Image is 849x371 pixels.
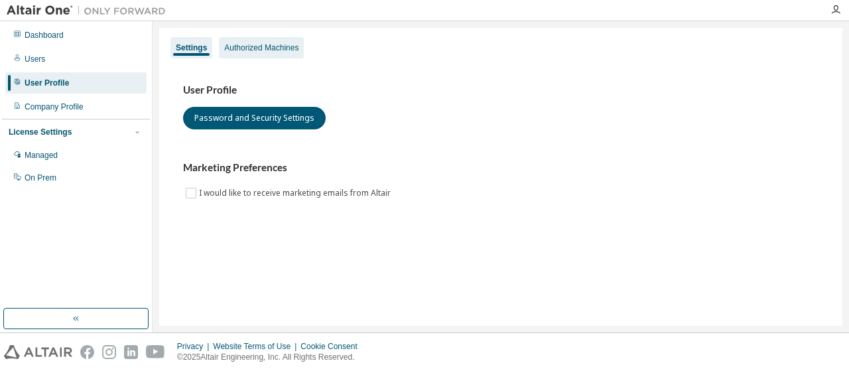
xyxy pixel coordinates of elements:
p: © 2025 Altair Engineering, Inc. All Rights Reserved. [177,352,365,363]
div: On Prem [25,173,56,183]
img: Altair One [7,4,172,17]
div: Managed [25,150,58,161]
img: linkedin.svg [124,345,138,359]
img: facebook.svg [80,345,94,359]
div: User Profile [25,78,69,88]
h3: Marketing Preferences [183,161,818,175]
div: Authorized Machines [224,42,298,53]
div: Company Profile [25,102,84,112]
div: Cookie Consent [300,341,365,352]
div: Users [25,54,45,64]
img: instagram.svg [102,345,116,359]
button: Password and Security Settings [183,107,326,129]
div: Dashboard [25,30,64,40]
img: altair_logo.svg [4,345,72,359]
h3: User Profile [183,84,818,97]
div: License Settings [9,127,72,137]
div: Privacy [177,341,213,352]
div: Website Terms of Use [213,341,300,352]
label: I would like to receive marketing emails from Altair [199,185,393,201]
img: youtube.svg [146,345,165,359]
div: Settings [176,42,207,53]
